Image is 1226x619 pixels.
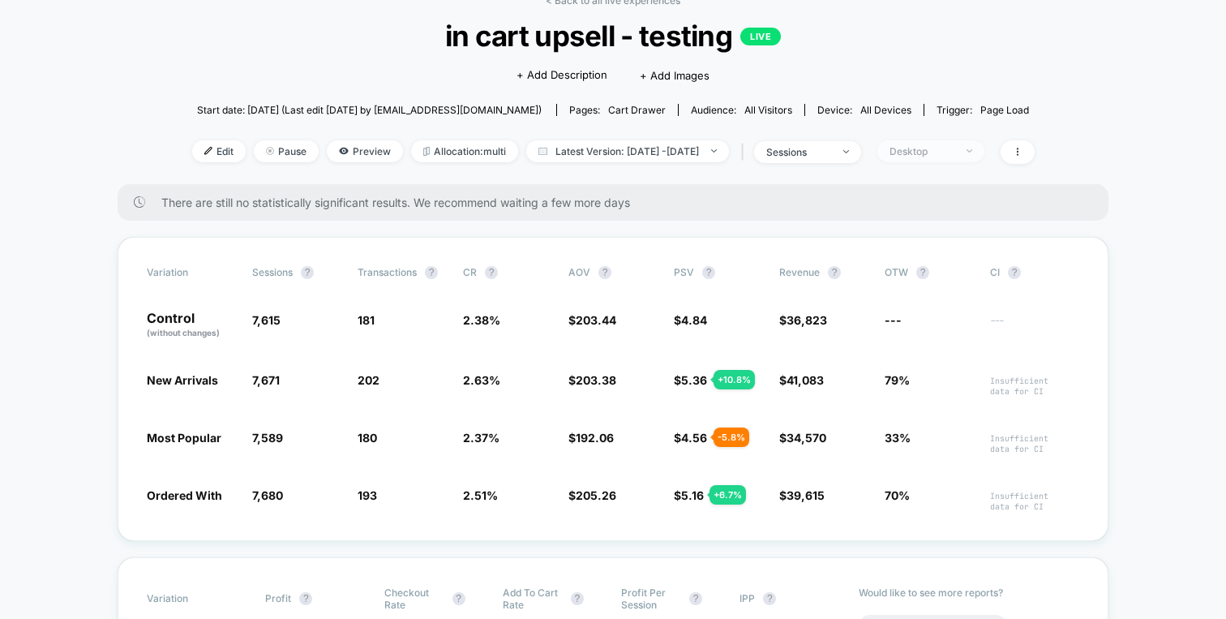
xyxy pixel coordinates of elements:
[779,313,827,327] span: $
[452,592,465,605] button: ?
[358,373,379,387] span: 202
[990,266,1079,279] span: CI
[885,488,910,502] span: 70%
[860,104,911,116] span: all devices
[252,313,281,327] span: 7,615
[485,266,498,279] button: ?
[674,373,707,387] span: $
[411,140,518,162] span: Allocation: multi
[234,19,992,53] span: in cart upsell - testing
[711,149,717,153] img: end
[828,266,841,279] button: ?
[463,373,500,387] span: 2.63 %
[737,140,754,164] span: |
[621,587,681,611] span: Profit Per Session
[859,587,1080,599] p: Would like to see more reports?
[674,488,704,502] span: $
[463,431,499,445] span: 2.37 %
[787,313,827,327] span: 36,823
[689,592,702,605] button: ?
[327,140,403,162] span: Preview
[204,147,212,155] img: edit
[147,312,236,339] p: Control
[916,266,929,279] button: ?
[526,140,729,162] span: Latest Version: [DATE] - [DATE]
[192,140,246,162] span: Edit
[423,147,430,156] img: rebalance
[576,431,614,445] span: 192.06
[463,313,500,327] span: 2.38 %
[254,140,319,162] span: Pause
[147,431,221,445] span: Most Popular
[463,266,477,278] span: CR
[517,67,607,84] span: + Add Description
[691,104,792,116] div: Audience:
[358,488,377,502] span: 193
[779,488,825,502] span: $
[161,196,1076,209] span: There are still no statistically significant results. We recommend waiting a few more days
[576,373,616,387] span: 203.38
[681,431,707,445] span: 4.56
[804,104,924,116] span: Device:
[681,488,704,502] span: 5.16
[674,431,707,445] span: $
[779,431,826,445] span: $
[763,592,776,605] button: ?
[568,488,616,502] span: $
[576,488,616,502] span: 205.26
[766,146,831,158] div: sessions
[503,587,563,611] span: Add To Cart Rate
[787,431,826,445] span: 34,570
[681,313,707,327] span: 4.84
[990,376,1079,397] span: Insufficient data for CI
[885,431,911,445] span: 33%
[739,592,755,604] span: IPP
[779,266,820,278] span: Revenue
[147,373,218,387] span: New Arrivals
[252,266,293,278] span: Sessions
[740,28,781,45] p: LIVE
[709,485,746,505] div: + 6.7 %
[990,491,1079,512] span: Insufficient data for CI
[1008,266,1021,279] button: ?
[843,150,849,153] img: end
[779,373,824,387] span: $
[714,428,749,447] div: - 5.8 %
[674,266,694,278] span: PSV
[967,149,972,153] img: end
[384,587,444,611] span: Checkout Rate
[576,313,616,327] span: 203.44
[265,592,291,604] span: Profit
[147,587,236,611] span: Variation
[147,328,220,337] span: (without changes)
[937,104,1029,116] div: Trigger:
[744,104,792,116] span: All Visitors
[787,373,824,387] span: 41,083
[885,266,974,279] span: OTW
[885,373,910,387] span: 79%
[252,373,280,387] span: 7,671
[301,266,314,279] button: ?
[674,313,707,327] span: $
[787,488,825,502] span: 39,615
[702,266,715,279] button: ?
[568,373,616,387] span: $
[299,592,312,605] button: ?
[568,313,616,327] span: $
[568,266,590,278] span: AOV
[266,147,274,155] img: end
[252,488,283,502] span: 7,680
[197,104,542,116] span: Start date: [DATE] (Last edit [DATE] by [EMAIL_ADDRESS][DOMAIN_NAME])
[885,313,902,327] span: ---
[640,69,709,82] span: + Add Images
[990,316,1079,339] span: ---
[538,147,547,155] img: calendar
[147,266,236,279] span: Variation
[463,488,498,502] span: 2.51 %
[681,373,707,387] span: 5.36
[608,104,666,116] span: cart drawer
[598,266,611,279] button: ?
[252,431,283,445] span: 7,589
[980,104,1029,116] span: Page Load
[358,431,377,445] span: 180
